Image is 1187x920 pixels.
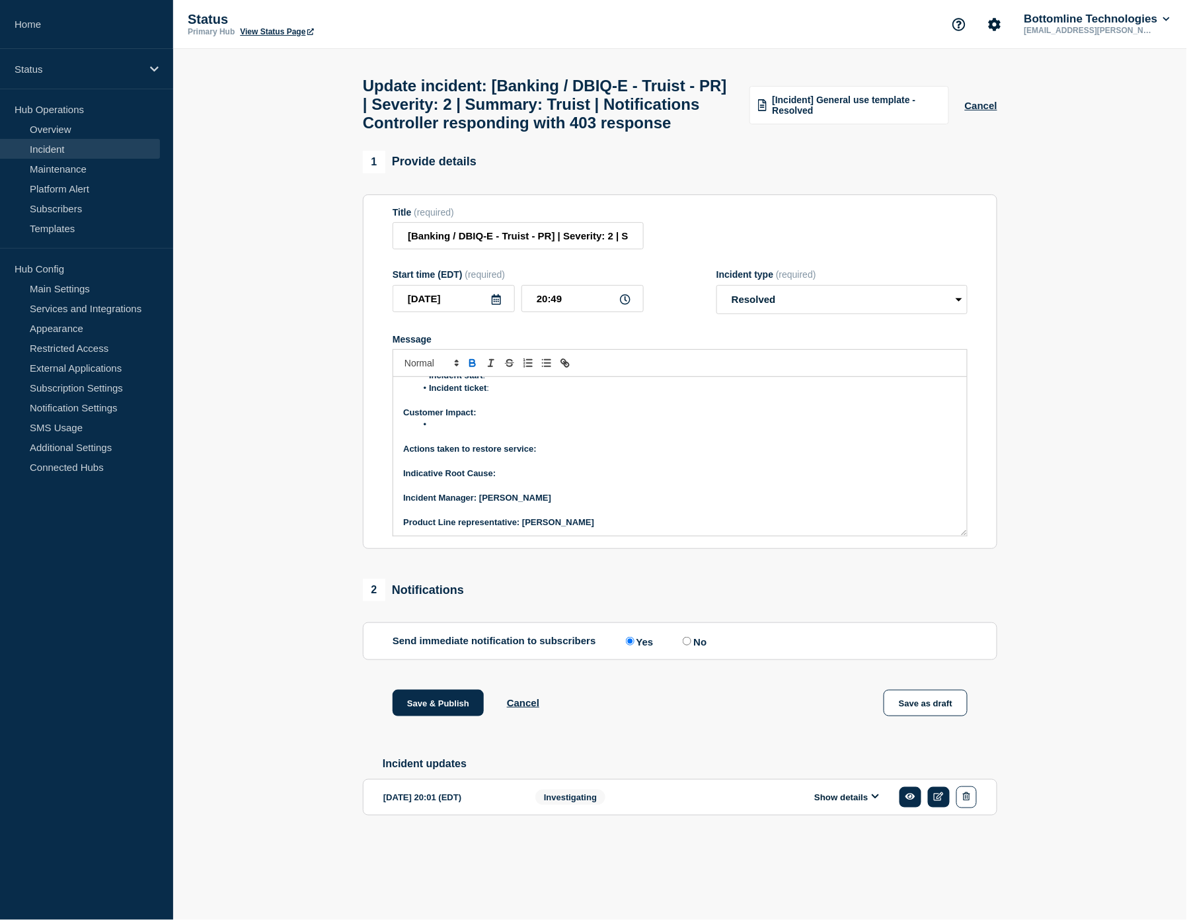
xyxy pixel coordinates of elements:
div: Title [393,207,644,218]
span: 2 [363,579,385,601]
strong: Incident ticket [429,383,486,393]
input: No [683,637,691,646]
input: Title [393,222,644,249]
div: Provide details [363,151,477,173]
button: Toggle bold text [463,355,482,371]
button: Toggle link [556,355,574,371]
p: [EMAIL_ADDRESS][PERSON_NAME][DOMAIN_NAME] [1022,26,1159,35]
p: Status [15,63,141,75]
label: No [679,635,707,648]
span: [Incident] General use template - Resolved [772,95,940,116]
div: Message [393,377,967,536]
select: Incident type [716,285,968,314]
p: Send immediate notification to subscribers [393,635,596,648]
div: Notifications [363,579,464,601]
strong: Customer Impact: [403,407,477,417]
span: (required) [414,207,454,218]
span: (required) [776,269,816,280]
input: YYYY-MM-DD [393,285,515,312]
p: Primary Hub [188,27,235,36]
span: 1 [363,151,385,173]
strong: Incident Manager: [PERSON_NAME] [403,493,551,503]
strong: Actions taken to restore service: [403,444,537,454]
input: Yes [626,637,634,646]
button: Save & Publish [393,690,484,716]
li: : [416,382,958,394]
div: Send immediate notification to subscribers [393,635,968,648]
div: [DATE] 20:01 (EDT) [383,786,516,808]
strong: Indicative Root Cause: [403,468,496,478]
div: Message [393,334,968,345]
button: Cancel [507,697,539,708]
img: template icon [758,99,767,111]
label: Yes [623,635,654,648]
input: HH:MM [521,285,644,312]
h1: Update incident: [Banking / DBIQ-E - Truist - PR] | Severity: 2 | Summary: Truist | Notifications... [363,77,734,132]
div: Incident type [716,269,968,280]
button: Toggle bulleted list [537,355,556,371]
button: Save as draft [884,690,968,716]
span: Investigating [535,790,605,805]
span: Font size [399,355,463,371]
button: Show details [810,792,883,803]
button: Cancel [965,100,997,111]
strong: Product Line representative: [PERSON_NAME] [403,517,594,527]
button: Bottomline Technologies [1022,13,1172,26]
button: Support [945,11,973,38]
div: Start time (EDT) [393,269,644,280]
span: (required) [465,269,506,280]
a: View Status Page [240,27,313,36]
button: Toggle italic text [482,355,500,371]
h2: Incident updates [383,758,997,770]
button: Account settings [981,11,1009,38]
button: Toggle strikethrough text [500,355,519,371]
button: Toggle ordered list [519,355,537,371]
p: Status [188,12,452,27]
